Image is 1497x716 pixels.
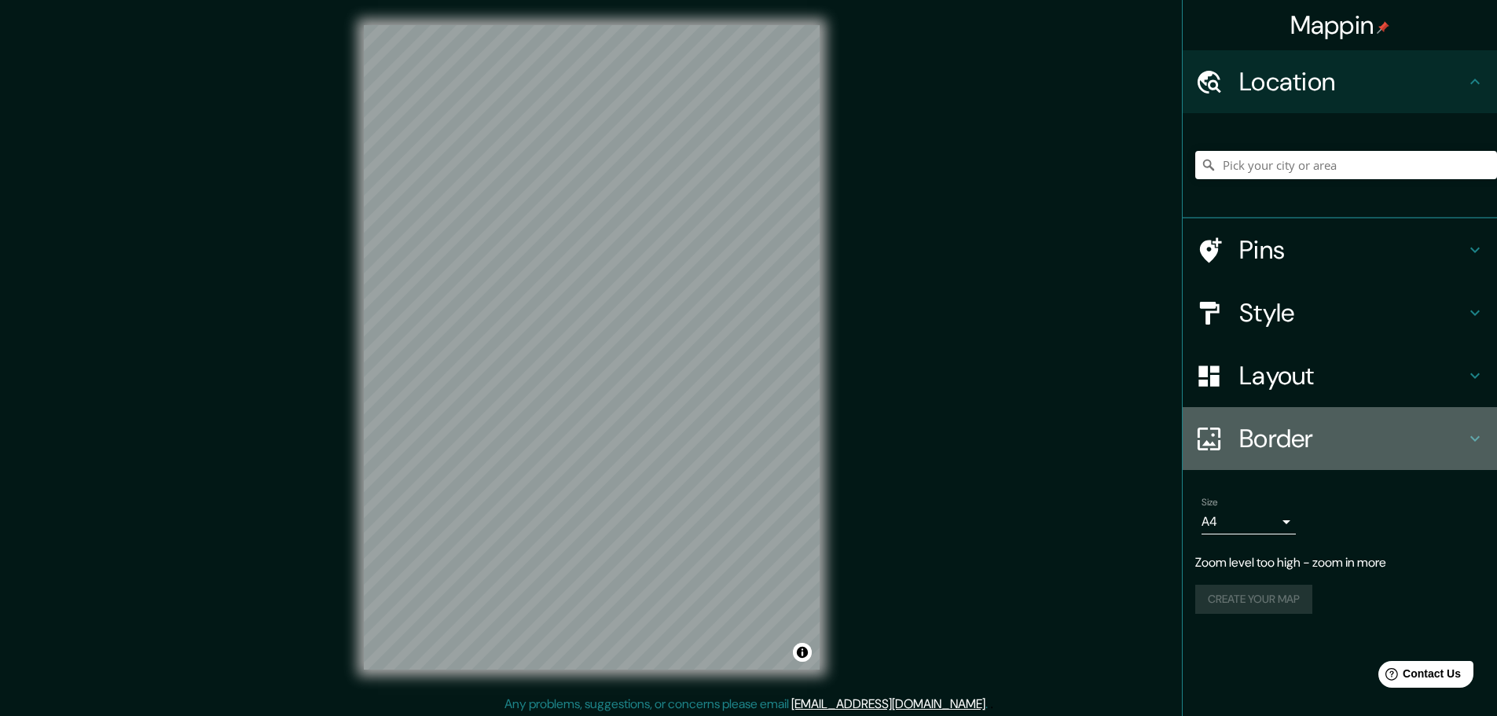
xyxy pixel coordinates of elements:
[1183,344,1497,407] div: Layout
[793,643,812,662] button: Toggle attribution
[1357,655,1480,699] iframe: Help widget launcher
[791,696,985,712] a: [EMAIL_ADDRESS][DOMAIN_NAME]
[1202,509,1296,534] div: A4
[1239,423,1466,454] h4: Border
[1195,151,1497,179] input: Pick your city or area
[1195,553,1484,572] p: Zoom level too high - zoom in more
[1202,496,1218,509] label: Size
[988,695,990,714] div: .
[1290,9,1390,41] h4: Mappin
[1239,360,1466,391] h4: Layout
[1183,281,1497,344] div: Style
[1183,407,1497,470] div: Border
[990,695,993,714] div: .
[1239,66,1466,97] h4: Location
[364,25,820,670] canvas: Map
[1239,297,1466,329] h4: Style
[1239,234,1466,266] h4: Pins
[505,695,988,714] p: Any problems, suggestions, or concerns please email .
[1183,218,1497,281] div: Pins
[1183,50,1497,113] div: Location
[1377,21,1389,34] img: pin-icon.png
